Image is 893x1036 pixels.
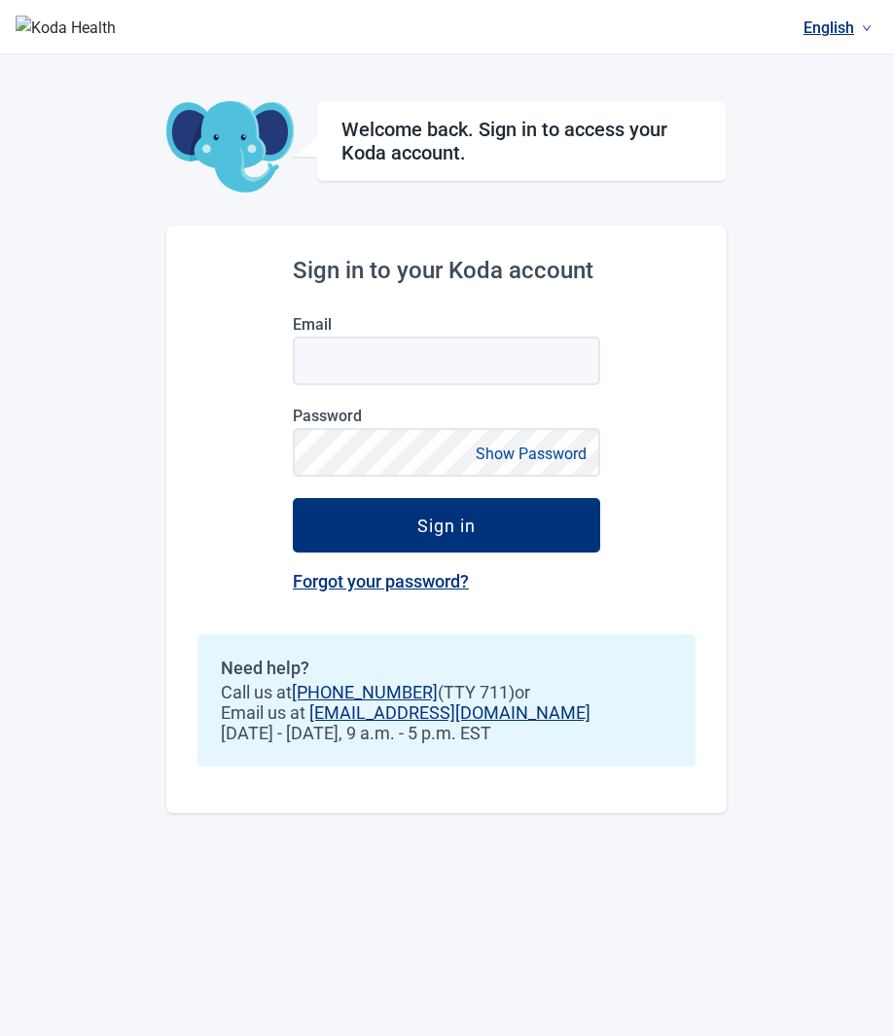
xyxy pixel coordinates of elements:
[470,441,592,467] button: Show Password
[862,23,872,33] span: down
[166,54,727,813] main: Main content
[293,407,600,425] label: Password
[221,723,672,743] span: [DATE] - [DATE], 9 a.m. - 5 p.m. EST
[221,682,672,702] span: Call us at (TTY 711) or
[292,682,438,702] a: [PHONE_NUMBER]
[166,101,294,195] img: Koda Elephant
[796,12,879,44] a: Current language: English
[293,257,600,284] h2: Sign in to your Koda account
[293,571,469,591] a: Forgot your password?
[293,315,600,334] label: Email
[221,658,672,678] h2: Need help?
[293,498,600,553] button: Sign in
[309,702,590,723] a: [EMAIL_ADDRESS][DOMAIN_NAME]
[341,118,702,164] h1: Welcome back. Sign in to access your Koda account.
[16,16,116,39] img: Koda Health
[417,516,476,535] div: Sign in
[221,702,672,723] span: Email us at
